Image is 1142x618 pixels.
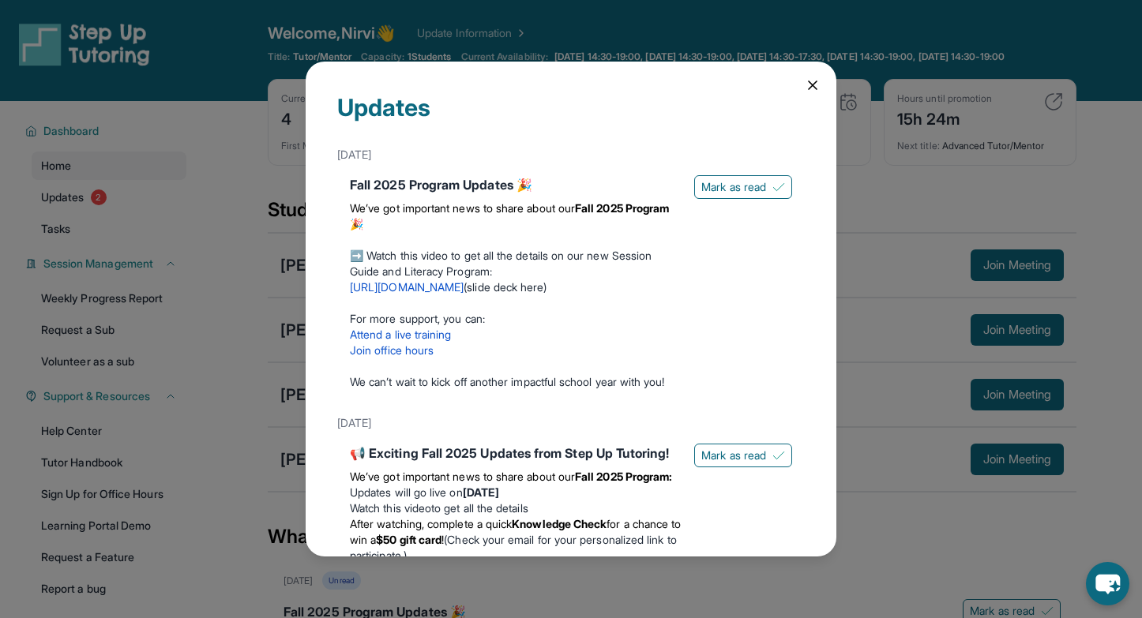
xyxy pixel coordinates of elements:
div: Fall 2025 Program Updates 🎉 [350,175,682,194]
li: to get all the details [350,500,682,516]
span: ! [441,533,444,546]
div: 📢 Exciting Fall 2025 Updates from Step Up Tutoring! [350,444,682,463]
span: We’ve got important news to share about our [350,470,575,483]
div: Updates [337,93,805,140]
span: We can’t wait to kick off another impactful school year with you! [350,375,665,388]
span: Mark as read [701,448,766,463]
a: [URL][DOMAIN_NAME] [350,280,464,294]
strong: Fall 2025 Program: [575,470,672,483]
strong: $50 gift card [376,533,441,546]
span: Mark as read [701,179,766,195]
li: Updates will go live on [350,485,682,500]
span: We’ve got important news to share about our [350,201,575,215]
a: Attend a live training [350,328,452,341]
a: slide deck here [467,280,543,294]
img: Mark as read [772,449,785,462]
div: [DATE] [337,140,805,169]
button: Mark as read [694,444,792,467]
span: After watching, complete a quick [350,517,512,530]
a: Join office hours [350,343,434,357]
strong: Knowledge Check [512,517,607,530]
img: Mark as read [772,181,785,193]
span: ➡️ Watch this video to get all the details on our new Session Guide and Literacy Program: [350,249,652,278]
button: chat-button [1086,562,1129,605]
strong: Fall 2025 Program [575,201,669,215]
li: (Check your email for your personalized link to participate.) [350,516,682,564]
p: ( ) [350,279,682,295]
a: Watch this video [350,501,431,515]
span: 🎉 [350,217,363,230]
span: For more support, you can: [350,312,485,325]
div: [DATE] [337,409,805,437]
button: Mark as read [694,175,792,199]
strong: [DATE] [463,485,499,499]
